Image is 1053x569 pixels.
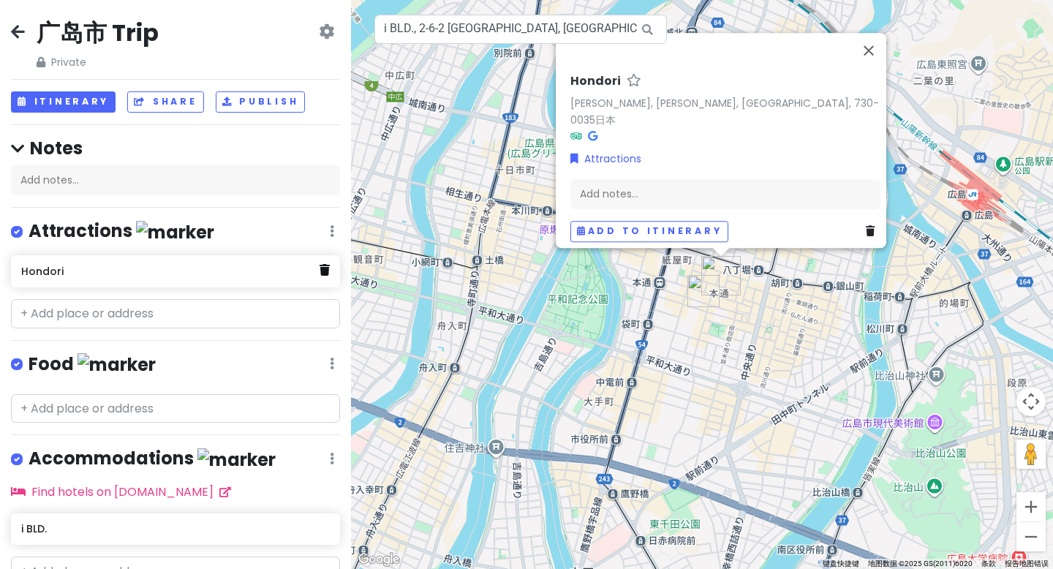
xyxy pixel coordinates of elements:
a: Delete place [320,261,330,280]
div: Add notes... [11,165,340,196]
h2: 广岛市 Trip [37,18,159,48]
h4: Notes [11,137,340,159]
img: marker [197,448,276,471]
button: 地图镜头控件 [1016,387,1046,416]
h4: Food [29,353,156,377]
div: Hondori [701,256,741,295]
i: Tripadvisor [570,132,582,142]
a: [PERSON_NAME], [PERSON_NAME], [GEOGRAPHIC_DATA], 730-0035日本 [570,96,879,127]
img: marker [78,353,156,376]
a: Find hotels on [DOMAIN_NAME] [11,483,231,500]
a: 报告地图错误 [1005,559,1049,568]
span: Private [37,54,159,70]
h6: Hondori [570,74,621,89]
h4: Attractions [29,219,214,244]
a: 在 Google 地图中打开此区域（会打开一个新窗口） [355,550,403,569]
input: Search a place [374,15,667,44]
input: + Add place or address [11,394,340,423]
button: 放大 [1016,492,1046,521]
a: 条款（在新标签页中打开） [981,559,996,568]
button: Share [127,91,203,113]
button: 键盘快捷键 [823,559,859,569]
div: i BLD. [687,275,720,307]
img: marker [136,221,214,244]
button: Itinerary [11,91,116,113]
input: + Add place or address [11,299,340,328]
button: 缩小 [1016,522,1046,551]
button: Add to itinerary [570,221,728,242]
a: Star place [627,74,641,89]
h4: Accommodations [29,447,276,471]
h6: i BLD. [21,522,329,535]
div: Add notes... [570,179,880,210]
span: 地图数据 ©2025 GS(2011)6020 [868,559,973,568]
a: Delete place [866,224,880,240]
h6: Hondori [21,265,319,278]
button: 关闭 [851,33,886,68]
button: 将街景小人拖到地图上以打开街景 [1016,440,1046,469]
a: Attractions [570,151,641,167]
img: Google [355,550,403,569]
i: Google Maps [588,132,597,142]
button: Publish [216,91,306,113]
